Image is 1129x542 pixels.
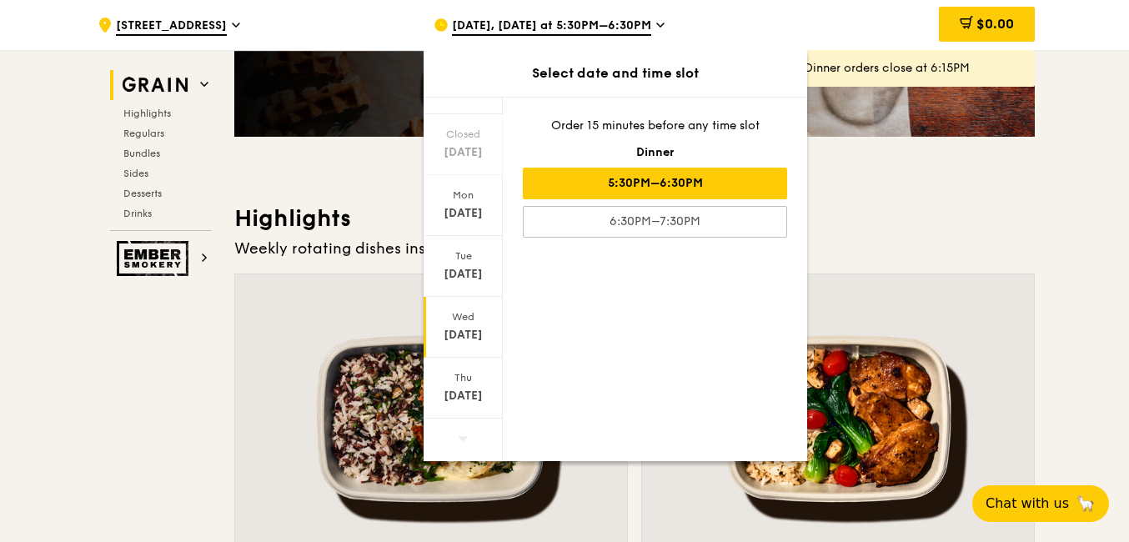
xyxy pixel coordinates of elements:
[523,168,787,199] div: 5:30PM–6:30PM
[123,208,152,219] span: Drinks
[426,388,500,404] div: [DATE]
[117,70,193,100] img: Grain web logo
[523,144,787,161] div: Dinner
[116,18,227,36] span: [STREET_ADDRESS]
[805,60,1021,77] div: Dinner orders close at 6:15PM
[123,168,148,179] span: Sides
[234,237,1035,260] div: Weekly rotating dishes inspired by flavours from around the world.
[426,205,500,222] div: [DATE]
[986,494,1069,514] span: Chat with us
[123,188,162,199] span: Desserts
[523,206,787,238] div: 6:30PM–7:30PM
[972,485,1109,522] button: Chat with us🦙
[123,108,171,119] span: Highlights
[426,249,500,263] div: Tue
[426,371,500,384] div: Thu
[1076,494,1096,514] span: 🦙
[452,18,651,36] span: [DATE], [DATE] at 5:30PM–6:30PM
[424,63,807,83] div: Select date and time slot
[426,266,500,283] div: [DATE]
[426,327,500,344] div: [DATE]
[426,128,500,141] div: Closed
[426,188,500,202] div: Mon
[123,128,164,139] span: Regulars
[123,148,160,159] span: Bundles
[523,118,787,134] div: Order 15 minutes before any time slot
[976,16,1014,32] span: $0.00
[426,144,500,161] div: [DATE]
[234,203,1035,233] h3: Highlights
[426,310,500,324] div: Wed
[117,241,193,276] img: Ember Smokery web logo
